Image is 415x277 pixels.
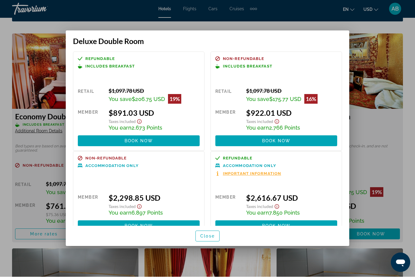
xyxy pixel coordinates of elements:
[223,172,281,176] span: Important Information
[109,125,131,131] span: You earn
[78,194,104,216] div: Member
[109,194,200,203] div: $2,298.85 USD
[168,94,181,104] div: 19%
[195,231,220,242] button: Close
[78,109,104,131] div: Member
[269,210,300,216] span: 7,850 Points
[78,136,200,146] button: Book now
[215,136,337,146] button: Book now
[125,224,153,228] span: Book now
[223,156,252,160] span: Refundable
[109,88,200,94] div: $1,097.78 USD
[215,221,337,231] button: Book now
[132,96,165,102] span: $206.75 USD
[85,57,115,61] span: Refundable
[85,156,127,160] span: Non-refundable
[246,125,269,131] span: You earn
[246,88,337,94] div: $1,097.78 USD
[246,119,273,124] span: Taxes included
[85,65,135,68] span: Includes Breakfast
[109,96,132,102] span: You save
[215,171,281,176] button: Important Information
[215,88,242,104] div: Retail
[200,234,215,239] span: Close
[109,109,200,118] div: $891.03 USD
[246,204,273,209] span: Taxes included
[109,119,136,124] span: Taxes included
[223,65,272,68] span: Includes Breakfast
[78,221,200,231] button: Book now
[109,204,136,209] span: Taxes included
[262,139,291,143] span: Book now
[136,118,143,124] button: Show Taxes and Fees disclaimer
[109,210,131,216] span: You earn
[273,118,280,124] button: Show Taxes and Fees disclaimer
[269,125,300,131] span: 2,766 Points
[269,96,301,102] span: $175.77 USD
[246,210,269,216] span: You earn
[273,203,280,209] button: Show Taxes and Fees disclaimer
[85,164,139,168] span: Accommodation Only
[78,57,200,61] a: Refundable
[215,156,337,161] a: Refundable
[125,139,153,143] span: Book now
[131,210,163,216] span: 6,897 Points
[246,109,337,118] div: $922.01 USD
[136,203,143,209] button: Show Taxes and Fees disclaimer
[73,37,342,46] h3: Deluxe Double Room
[246,96,269,102] span: You save
[223,164,276,168] span: Accommodation Only
[246,194,337,203] div: $2,616.67 USD
[223,57,264,61] span: Non-refundable
[215,109,242,131] div: Member
[131,125,162,131] span: 2,673 Points
[304,94,318,104] div: 16%
[391,253,410,272] iframe: Button to launch messaging window
[262,224,291,228] span: Book now
[78,88,104,104] div: Retail
[215,194,242,216] div: Member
